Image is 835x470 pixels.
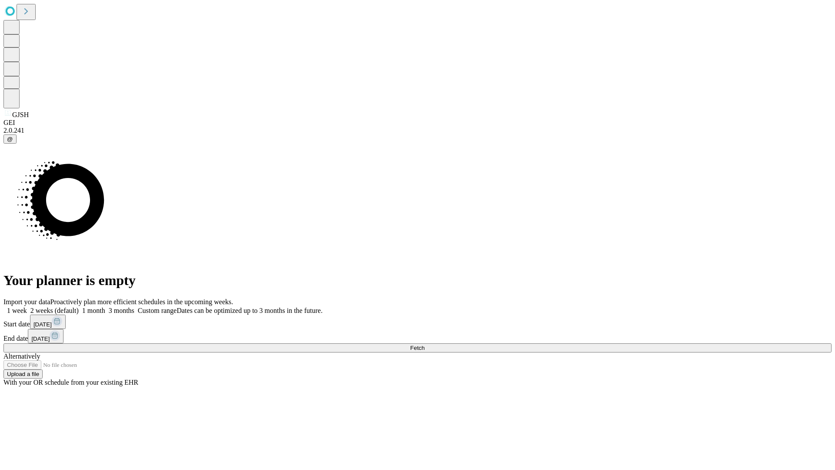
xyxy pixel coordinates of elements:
button: [DATE] [30,315,66,329]
div: GEI [3,119,832,127]
span: 3 months [109,307,134,314]
div: End date [3,329,832,343]
span: [DATE] [33,321,52,328]
span: 2 weeks (default) [30,307,79,314]
div: 2.0.241 [3,127,832,134]
span: GJSH [12,111,29,118]
span: 1 month [82,307,105,314]
span: Fetch [410,345,424,351]
span: With your OR schedule from your existing EHR [3,379,138,386]
span: [DATE] [31,336,50,342]
div: Start date [3,315,832,329]
span: Custom range [138,307,177,314]
span: Import your data [3,298,50,305]
span: Dates can be optimized up to 3 months in the future. [177,307,322,314]
button: Fetch [3,343,832,352]
h1: Your planner is empty [3,272,832,289]
button: [DATE] [28,329,63,343]
span: Proactively plan more efficient schedules in the upcoming weeks. [50,298,233,305]
span: Alternatively [3,352,40,360]
span: 1 week [7,307,27,314]
button: Upload a file [3,369,43,379]
button: @ [3,134,17,144]
span: @ [7,136,13,142]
